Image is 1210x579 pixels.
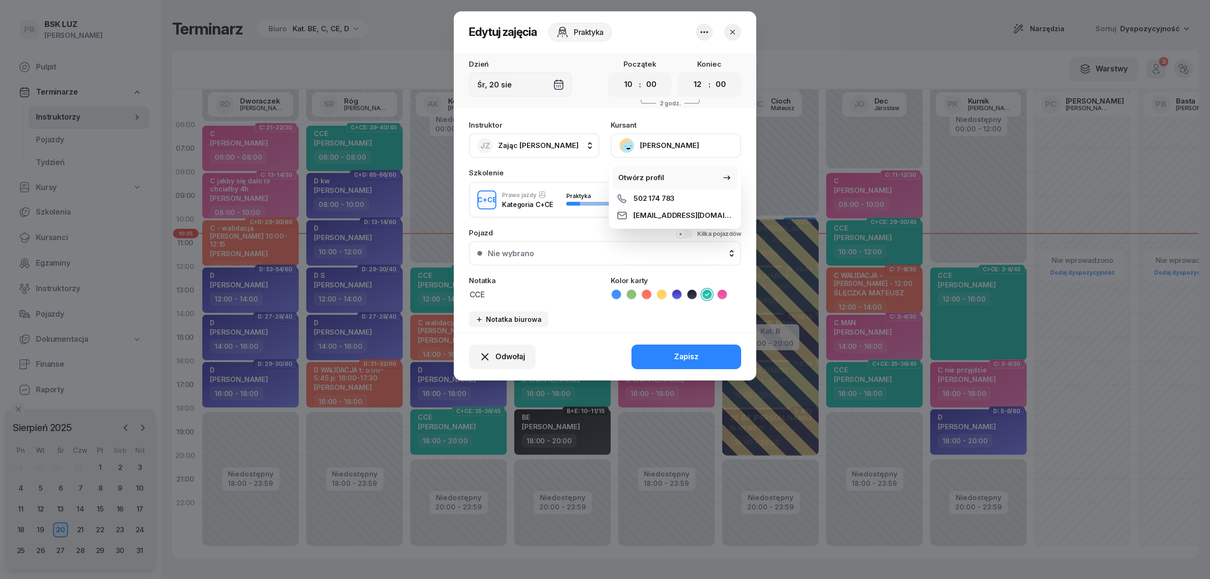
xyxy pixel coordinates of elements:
div: Nie wybrano [488,250,534,257]
button: Kilka pojazdów [676,229,741,239]
button: JZZając [PERSON_NAME] [469,133,599,158]
button: [PERSON_NAME] [611,133,741,158]
div: Otwórz profil [618,172,664,184]
h2: Edytuj zajęcia [469,25,537,40]
span: Odwołaj [495,351,525,363]
span: Zając [PERSON_NAME] [498,141,579,150]
div: : [709,79,710,90]
span: JZ [480,142,490,150]
button: Notatka biurowa [469,311,548,327]
button: Nie wybrano [469,241,741,266]
button: Odwołaj [469,345,536,369]
button: Zapisz [631,345,741,369]
div: Notatka biurowa [475,315,542,323]
div: : [639,79,641,90]
div: Kilka pojazdów [697,229,741,239]
div: Zapisz [674,351,699,363]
